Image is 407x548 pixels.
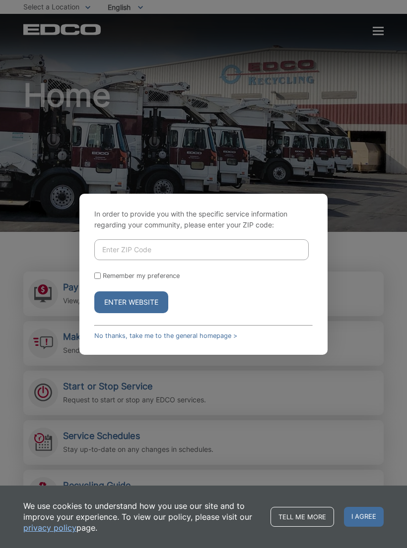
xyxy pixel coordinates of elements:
[103,272,180,279] label: Remember my preference
[94,209,313,230] p: In order to provide you with the specific service information regarding your community, please en...
[271,507,334,527] a: Tell me more
[344,507,384,527] span: I agree
[94,291,168,313] button: Enter Website
[94,239,309,260] input: Enter ZIP Code
[23,522,76,533] a: privacy policy
[23,500,261,533] p: We use cookies to understand how you use our site and to improve your experience. To view our pol...
[94,332,237,339] a: No thanks, take me to the general homepage >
